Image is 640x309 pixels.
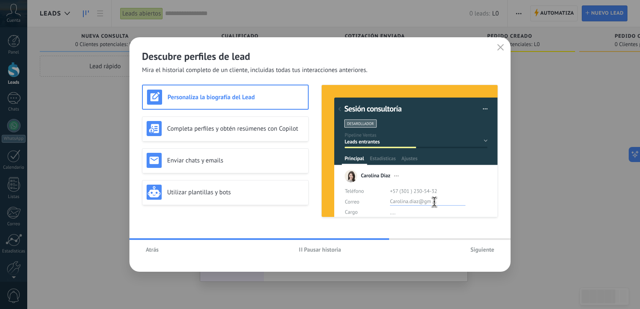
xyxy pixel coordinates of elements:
[467,243,498,256] button: Siguiente
[304,247,341,252] span: Pausar historia
[142,243,163,256] button: Atrás
[167,188,304,196] h3: Utilizar plantillas y bots
[142,50,498,63] h2: Descubre perfiles de lead
[142,66,367,75] span: Mira el historial completo de un cliente, incluidas todas tus interacciones anteriores.
[470,247,494,252] span: Siguiente
[167,157,304,165] h3: Enviar chats y emails
[168,93,304,101] h3: Personaliza la biografía del Lead
[167,125,304,133] h3: Completa perfiles y obtén resúmenes con Copilot
[146,247,159,252] span: Atrás
[295,243,345,256] button: Pausar historia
